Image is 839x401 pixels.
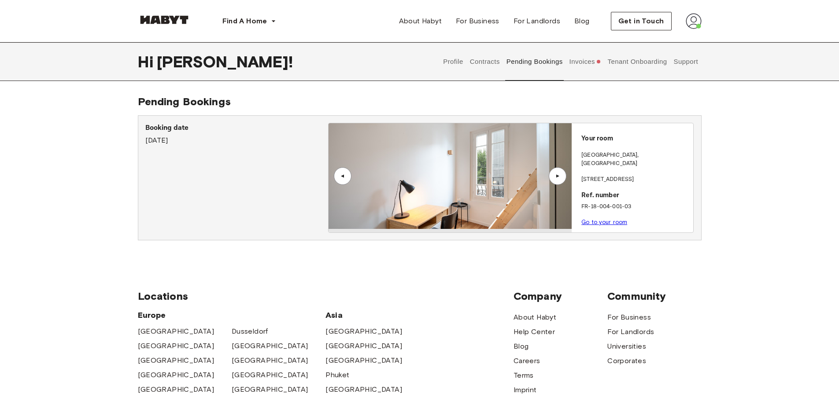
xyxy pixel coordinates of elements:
span: Find A Home [222,16,267,26]
button: Support [673,42,699,81]
p: [GEOGRAPHIC_DATA] , [GEOGRAPHIC_DATA] [581,151,690,168]
span: About Habyt [399,16,442,26]
span: [PERSON_NAME] ! [157,52,293,71]
span: Europe [138,310,326,320]
span: Pending Bookings [138,95,231,108]
div: user profile tabs [440,42,702,81]
a: [GEOGRAPHIC_DATA] [232,384,308,395]
a: [GEOGRAPHIC_DATA] [138,341,214,351]
a: [GEOGRAPHIC_DATA] [138,355,214,366]
button: Get in Touch [611,12,672,30]
a: Imprint [514,385,537,395]
a: [GEOGRAPHIC_DATA] [232,341,308,351]
a: Universities [607,341,646,352]
a: [GEOGRAPHIC_DATA] [325,384,402,395]
span: Locations [138,290,514,303]
span: Get in Touch [618,16,664,26]
span: Asia [325,310,419,320]
a: [GEOGRAPHIC_DATA] [325,341,402,351]
div: [DATE] [145,123,328,146]
a: Go to your room [581,219,627,225]
img: Image of the room [329,123,572,229]
div: ▲ [553,173,562,179]
a: About Habyt [514,312,556,323]
a: [GEOGRAPHIC_DATA] [138,326,214,337]
a: Corporates [607,356,646,366]
span: For Business [456,16,499,26]
button: Contracts [469,42,501,81]
button: Invoices [568,42,602,81]
button: Profile [442,42,465,81]
p: Your room [581,134,690,144]
button: Find A Home [215,12,283,30]
button: Pending Bookings [505,42,564,81]
p: [STREET_ADDRESS] [581,175,690,184]
p: FR-18-004-001-03 [581,202,690,211]
span: For Landlords [514,16,560,26]
a: [GEOGRAPHIC_DATA] [325,326,402,337]
a: Terms [514,370,534,381]
a: Blog [514,341,529,352]
a: [GEOGRAPHIC_DATA] [138,370,214,380]
a: For Landlords [607,327,654,337]
span: Blog [574,16,590,26]
span: Community [607,290,701,303]
a: Blog [567,12,597,30]
a: Dusseldorf [232,326,268,337]
a: For Landlords [506,12,567,30]
a: [GEOGRAPHIC_DATA] [138,384,214,395]
p: Booking date [145,123,328,133]
a: [GEOGRAPHIC_DATA] [325,355,402,366]
a: Phuket [325,370,349,380]
a: Help Center [514,327,555,337]
img: Habyt [138,15,191,24]
div: ▲ [338,173,347,179]
a: [GEOGRAPHIC_DATA] [232,355,308,366]
a: About Habyt [392,12,449,30]
a: For Business [449,12,506,30]
span: Company [514,290,607,303]
a: [GEOGRAPHIC_DATA] [232,370,308,380]
a: Careers [514,356,540,366]
a: For Business [607,312,651,323]
button: Tenant Onboarding [606,42,668,81]
span: Hi [138,52,157,71]
p: Ref. number [581,191,690,201]
img: avatar [686,13,702,29]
